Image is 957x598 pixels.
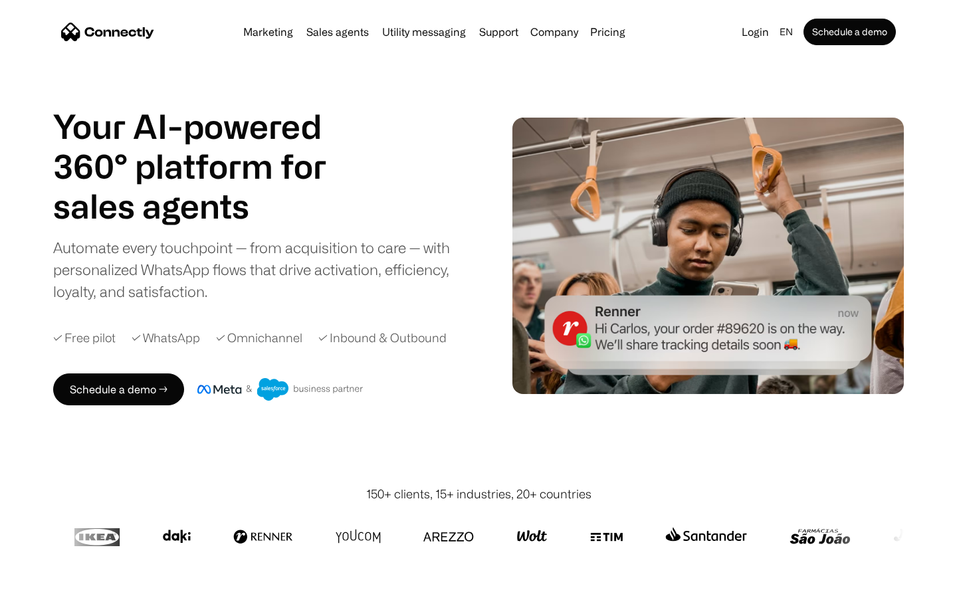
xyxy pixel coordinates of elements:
[13,573,80,593] aside: Language selected: English
[366,485,591,503] div: 150+ clients, 15+ industries, 20+ countries
[301,27,374,37] a: Sales agents
[27,575,80,593] ul: Language list
[238,27,298,37] a: Marketing
[132,329,200,347] div: ✓ WhatsApp
[803,19,896,45] a: Schedule a demo
[377,27,471,37] a: Utility messaging
[530,23,578,41] div: Company
[474,27,524,37] a: Support
[318,329,447,347] div: ✓ Inbound & Outbound
[53,106,359,186] h1: Your AI-powered 360° platform for
[585,27,631,37] a: Pricing
[53,373,184,405] a: Schedule a demo →
[53,237,472,302] div: Automate every touchpoint — from acquisition to care — with personalized WhatsApp flows that driv...
[53,329,116,347] div: ✓ Free pilot
[780,23,793,41] div: en
[216,329,302,347] div: ✓ Omnichannel
[53,186,359,226] h1: sales agents
[736,23,774,41] a: Login
[197,378,364,401] img: Meta and Salesforce business partner badge.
